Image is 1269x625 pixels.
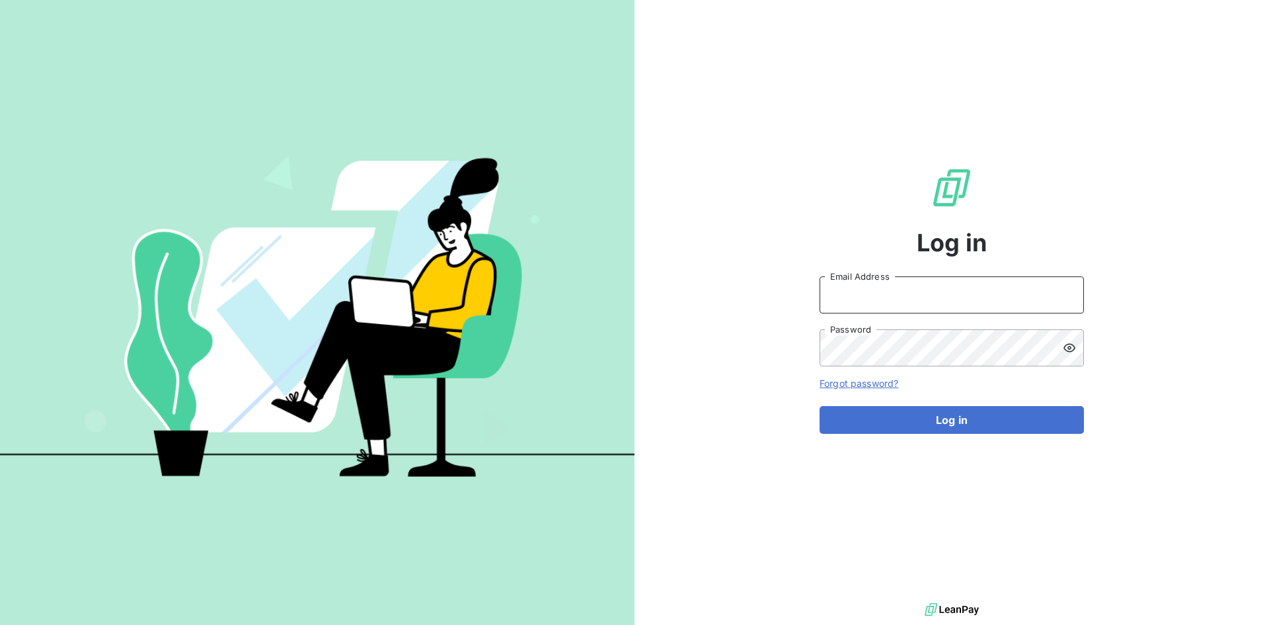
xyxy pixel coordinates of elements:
img: logo [925,600,979,620]
a: Forgot password? [820,378,898,389]
img: LeanPay Logo [931,167,973,209]
input: placeholder [820,276,1084,313]
span: Log in [917,225,987,261]
button: Log in [820,406,1084,434]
